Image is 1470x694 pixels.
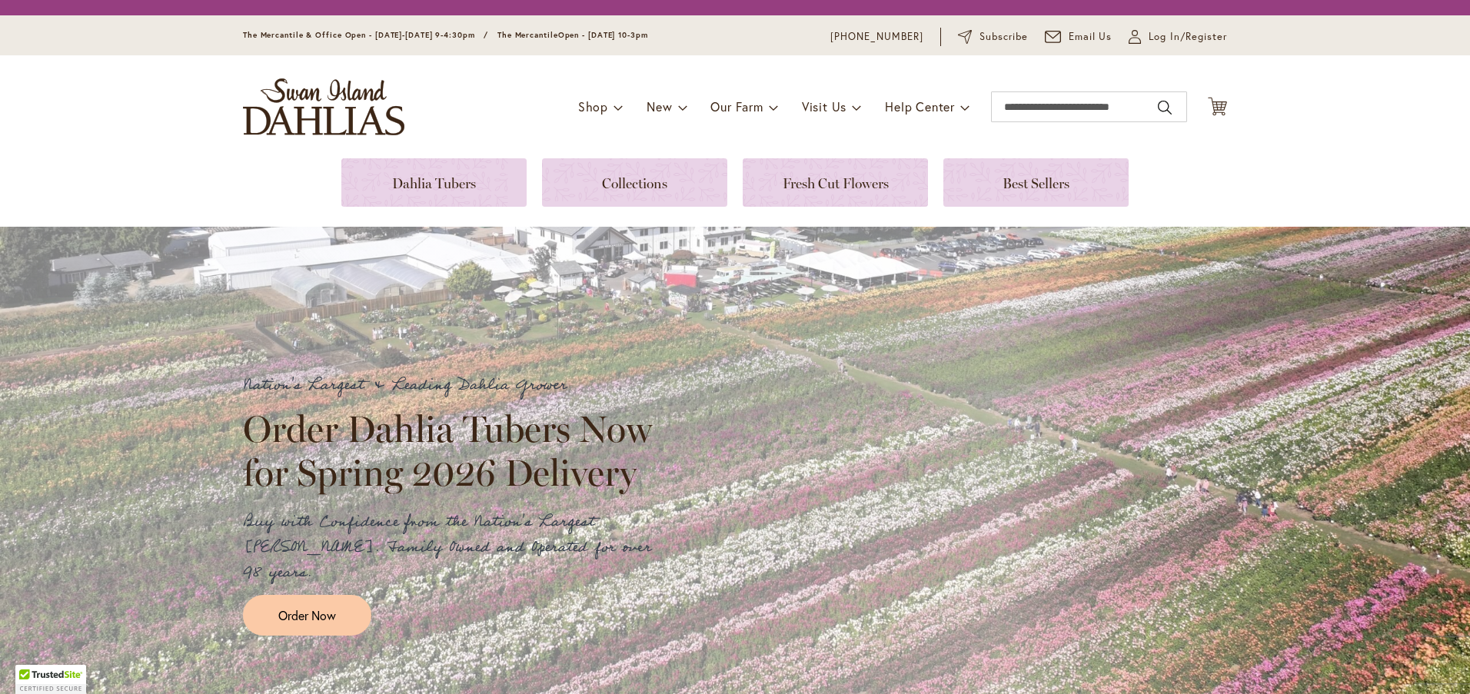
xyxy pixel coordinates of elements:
[243,407,666,493] h2: Order Dahlia Tubers Now for Spring 2026 Delivery
[1045,29,1112,45] a: Email Us
[578,98,608,115] span: Shop
[1149,29,1227,45] span: Log In/Register
[885,98,955,115] span: Help Center
[647,98,672,115] span: New
[979,29,1028,45] span: Subscribe
[243,595,371,636] a: Order Now
[15,665,86,694] div: TrustedSite Certified
[243,30,558,40] span: The Mercantile & Office Open - [DATE]-[DATE] 9-4:30pm / The Mercantile
[243,510,666,586] p: Buy with Confidence from the Nation's Largest [PERSON_NAME]. Family Owned and Operated for over 9...
[1129,29,1227,45] a: Log In/Register
[278,606,336,624] span: Order Now
[710,98,763,115] span: Our Farm
[243,78,404,135] a: store logo
[558,30,648,40] span: Open - [DATE] 10-3pm
[1069,29,1112,45] span: Email Us
[802,98,846,115] span: Visit Us
[958,29,1028,45] a: Subscribe
[830,29,923,45] a: [PHONE_NUMBER]
[1158,95,1172,120] button: Search
[243,373,666,398] p: Nation's Largest & Leading Dahlia Grower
